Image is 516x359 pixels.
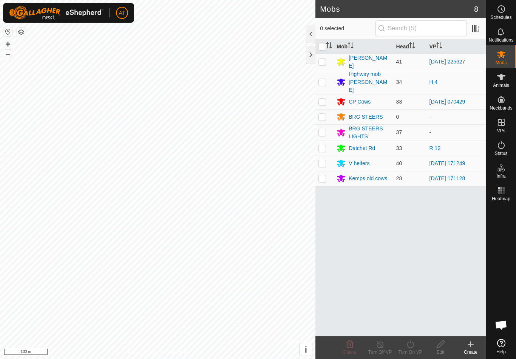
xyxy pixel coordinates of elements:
span: Neckbands [490,106,512,110]
p-sorticon: Activate to sort [436,43,442,50]
span: 34 [396,79,402,85]
div: BRG STEERS [349,113,383,121]
span: Animals [493,83,509,88]
th: Head [393,39,426,54]
a: H 4 [429,79,438,85]
div: Turn On VP [395,349,425,356]
div: Kemps old cows [349,175,387,183]
span: Delete [343,350,357,355]
span: Mobs [496,60,507,65]
div: Create [456,349,486,356]
a: [DATE] 070429 [429,99,465,105]
div: Highway mob [PERSON_NAME] [349,70,390,94]
span: 41 [396,59,402,65]
span: Infra [496,174,505,178]
th: VP [426,39,486,54]
a: [DATE] 225627 [429,59,465,65]
div: [PERSON_NAME] [349,54,390,70]
span: 0 selected [320,25,375,32]
h2: Mobs [320,5,474,14]
span: i [304,344,307,354]
div: V heifers [349,159,369,167]
span: 33 [396,145,402,151]
span: 37 [396,129,402,135]
button: + [3,40,12,49]
button: i [300,343,312,356]
span: Help [496,350,506,354]
button: Map Layers [17,28,26,37]
th: Mob [334,39,393,54]
span: Heatmap [492,197,510,201]
div: Datchet Rd [349,144,375,152]
input: Search (S) [375,20,467,36]
div: Open chat [490,314,513,336]
p-sorticon: Activate to sort [326,43,332,50]
a: Privacy Policy [128,349,156,356]
div: Edit [425,349,456,356]
a: Help [486,336,516,357]
div: BRG STEERS LIGHTS [349,125,390,141]
a: R 12 [429,145,441,151]
span: 8 [474,3,478,15]
div: CP Cows [349,98,371,106]
a: [DATE] 171249 [429,160,465,166]
img: Gallagher Logo [9,6,104,20]
span: VPs [497,128,505,133]
button: – [3,50,12,59]
span: Schedules [490,15,511,20]
div: Turn Off VP [365,349,395,356]
a: [DATE] 171128 [429,175,465,181]
span: AT [119,9,125,17]
a: Contact Us [165,349,187,356]
td: - [426,124,486,141]
span: 0 [396,114,399,120]
span: 28 [396,175,402,181]
span: Notifications [489,38,513,42]
td: - [426,109,486,124]
p-sorticon: Activate to sort [348,43,354,50]
span: Status [494,151,507,156]
span: 40 [396,160,402,166]
span: 33 [396,99,402,105]
button: Reset Map [3,27,12,36]
p-sorticon: Activate to sort [409,43,415,50]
